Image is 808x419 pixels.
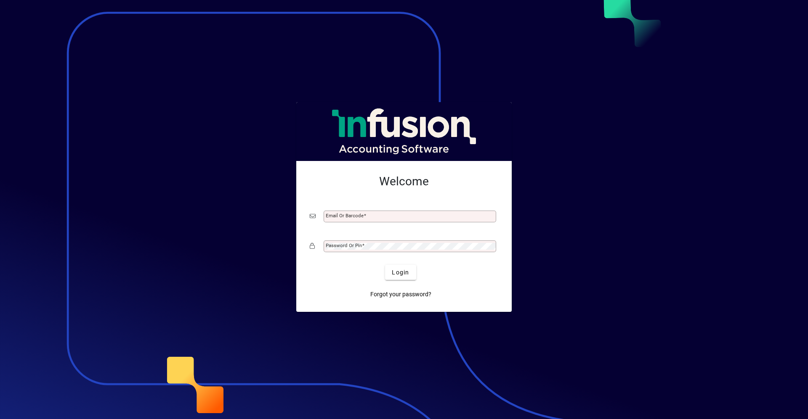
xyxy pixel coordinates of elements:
[326,213,364,219] mat-label: Email or Barcode
[310,174,498,189] h2: Welcome
[326,242,362,248] mat-label: Password or Pin
[367,287,435,302] a: Forgot your password?
[385,265,416,280] button: Login
[370,290,431,299] span: Forgot your password?
[392,268,409,277] span: Login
